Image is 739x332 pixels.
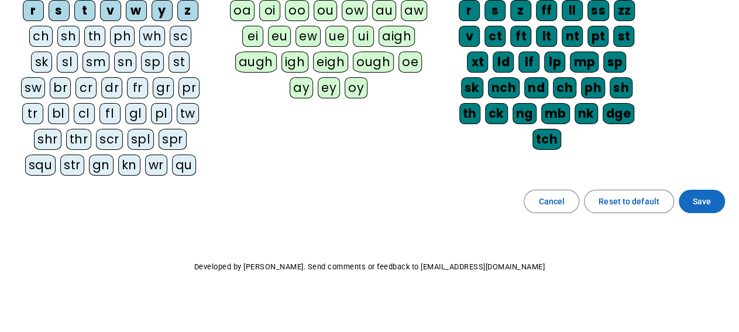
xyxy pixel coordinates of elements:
div: eigh [313,52,348,73]
div: dge [603,103,635,124]
div: bl [48,103,69,124]
div: lp [544,52,565,73]
div: sk [31,52,52,73]
div: gr [153,77,174,98]
div: wr [145,155,167,176]
div: v [459,26,480,47]
div: dr [101,77,122,98]
div: pt [587,26,609,47]
div: ch [29,26,53,47]
div: oy [345,77,367,98]
div: gn [89,155,114,176]
div: nch [488,77,520,98]
div: ng [513,103,537,124]
div: kn [118,155,140,176]
div: th [459,103,480,124]
div: ue [325,26,348,47]
div: nt [562,26,583,47]
div: fr [127,77,148,98]
div: pr [178,77,200,98]
div: aigh [379,26,415,47]
div: ch [553,77,576,98]
div: ld [493,52,514,73]
div: mp [570,52,599,73]
div: ough [353,52,394,73]
div: ui [353,26,374,47]
div: sk [461,77,483,98]
div: cl [74,103,95,124]
div: eu [268,26,291,47]
div: shr [34,129,61,150]
div: sn [114,52,136,73]
div: ph [110,26,135,47]
div: sl [57,52,78,73]
div: xt [467,52,488,73]
button: Reset to default [584,190,674,213]
div: ey [318,77,340,98]
div: br [50,77,71,98]
p: Developed by [PERSON_NAME]. Send comments or feedback to [EMAIL_ADDRESS][DOMAIN_NAME] [9,260,730,274]
div: thr [66,129,92,150]
div: fl [99,103,121,124]
div: sp [603,52,626,73]
div: squ [25,155,56,176]
div: ft [510,26,531,47]
div: str [60,155,84,176]
div: ew [295,26,321,47]
div: pl [151,103,172,124]
div: sh [610,77,633,98]
button: Cancel [524,190,579,213]
div: th [84,26,105,47]
div: st [613,26,634,47]
div: spl [128,129,154,150]
div: ct [484,26,506,47]
div: nk [575,103,598,124]
div: sp [141,52,164,73]
div: sw [21,77,45,98]
div: gl [125,103,146,124]
div: scr [96,129,123,150]
span: Save [693,194,711,208]
div: igh [281,52,309,73]
div: nd [524,77,548,98]
div: lf [518,52,539,73]
div: cr [75,77,97,98]
div: sh [57,26,80,47]
div: st [169,52,190,73]
button: Save [679,190,725,213]
div: qu [172,155,196,176]
div: sm [83,52,109,73]
div: tr [22,103,43,124]
div: sc [170,26,191,47]
div: ei [242,26,263,47]
div: mb [541,103,570,124]
div: oe [398,52,422,73]
span: Reset to default [599,194,659,208]
div: wh [139,26,165,47]
div: spr [159,129,187,150]
span: Cancel [538,194,565,208]
div: ck [485,103,508,124]
div: ay [290,77,313,98]
div: lt [536,26,557,47]
div: augh [235,52,277,73]
div: tch [532,129,562,150]
div: ph [581,77,605,98]
div: tw [177,103,199,124]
